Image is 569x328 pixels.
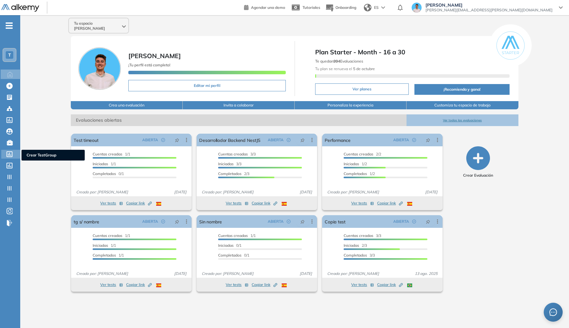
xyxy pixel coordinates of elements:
[71,114,406,126] span: Evaluaciones abiertas
[27,152,80,158] span: Crear TestGroup
[300,219,305,224] span: pushpin
[100,199,123,207] button: Ver tests
[218,161,234,166] span: Iniciadas
[218,243,234,248] span: Iniciadas
[170,135,184,145] button: pushpin
[161,138,165,142] span: check-circle
[183,101,295,109] button: Invita a colaborar
[421,216,435,227] button: pushpin
[199,134,260,146] a: Desarrollador Backend NestJS
[315,83,409,95] button: Ver planes
[549,308,557,316] span: message
[74,215,99,228] a: tg s/ nombre
[100,281,123,289] button: Ver tests
[218,243,242,248] span: 0/1
[126,282,152,288] span: Copiar link
[407,114,518,126] button: Ver todas las evaluaciones
[199,189,256,195] span: Creado por: [PERSON_NAME]
[142,137,158,143] span: ABIERTA
[199,271,256,276] span: Creado por: [PERSON_NAME]
[172,271,189,276] span: [DATE]
[172,189,189,195] span: [DATE]
[268,219,284,224] span: ABIERTA
[297,271,315,276] span: [DATE]
[1,4,39,12] img: Logo
[218,152,248,156] span: Cuentas creadas
[287,220,291,223] span: check-circle
[393,219,409,224] span: ABIERTA
[377,281,403,289] button: Copiar link
[303,5,320,10] span: Tutoriales
[344,233,373,238] span: Cuentas creadas
[268,137,284,143] span: ABIERTA
[463,173,493,178] span: Crear Evaluación
[252,281,277,289] button: Copiar link
[344,171,367,176] span: Completados
[218,152,256,156] span: 3/3
[142,219,158,224] span: ABIERTA
[251,5,285,10] span: Agendar una demo
[344,243,367,248] span: 2/3
[463,146,493,178] button: Crear Evaluación
[74,134,98,146] a: Test timeout
[351,281,374,289] button: Ver tests
[282,283,287,287] img: ESP
[296,216,309,227] button: pushpin
[252,282,277,288] span: Copiar link
[325,271,382,276] span: Creado por: [PERSON_NAME]
[325,1,356,15] button: Onboarding
[412,138,416,142] span: check-circle
[126,199,152,207] button: Copiar link
[244,3,285,11] a: Agendar una demo
[252,199,277,207] button: Copiar link
[287,138,291,142] span: check-circle
[412,220,416,223] span: check-circle
[252,200,277,206] span: Copiar link
[156,283,161,287] img: ESP
[325,215,345,228] a: Copia test
[351,199,374,207] button: Ver tests
[74,271,131,276] span: Creado por: [PERSON_NAME]
[93,171,116,176] span: Completados
[344,243,359,248] span: Iniciadas
[426,219,430,224] span: pushpin
[93,253,124,258] span: 1/1
[175,219,179,224] span: pushpin
[93,243,116,248] span: 1/1
[74,21,121,31] span: Tu espacio [PERSON_NAME]
[170,216,184,227] button: pushpin
[381,6,385,9] img: arrow
[425,8,553,13] span: [PERSON_NAME][EMAIL_ADDRESS][PERSON_NAME][DOMAIN_NAME]
[78,47,121,90] img: Foto de perfil
[377,199,403,207] button: Copiar link
[344,161,367,166] span: 1/2
[74,189,131,195] span: Creado por: [PERSON_NAME]
[71,101,183,109] button: Crea una evaluación
[297,189,315,195] span: [DATE]
[126,281,152,289] button: Copiar link
[414,84,509,95] button: ¡Recomienda y gana!
[377,200,403,206] span: Copiar link
[6,25,13,26] i: -
[156,202,161,206] img: ESP
[93,233,130,238] span: 1/1
[333,59,340,64] b: 994
[218,171,242,176] span: Completados
[93,161,116,166] span: 1/1
[295,101,407,109] button: Personaliza la experiencia
[315,59,363,64] span: Te quedan Evaluaciones
[161,220,165,223] span: check-circle
[374,5,379,10] span: ES
[128,63,170,67] span: ¡Tu perfil está completo!
[226,281,248,289] button: Ver tests
[93,243,108,248] span: Iniciadas
[344,161,359,166] span: Iniciadas
[93,152,130,156] span: 1/1
[344,152,373,156] span: Cuentas creadas
[93,161,108,166] span: Iniciadas
[315,47,510,57] span: Plan Starter - Month - 16 a 30
[218,233,248,238] span: Cuentas creadas
[335,5,356,10] span: Onboarding
[393,137,409,143] span: ABIERTA
[407,283,412,287] img: BRA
